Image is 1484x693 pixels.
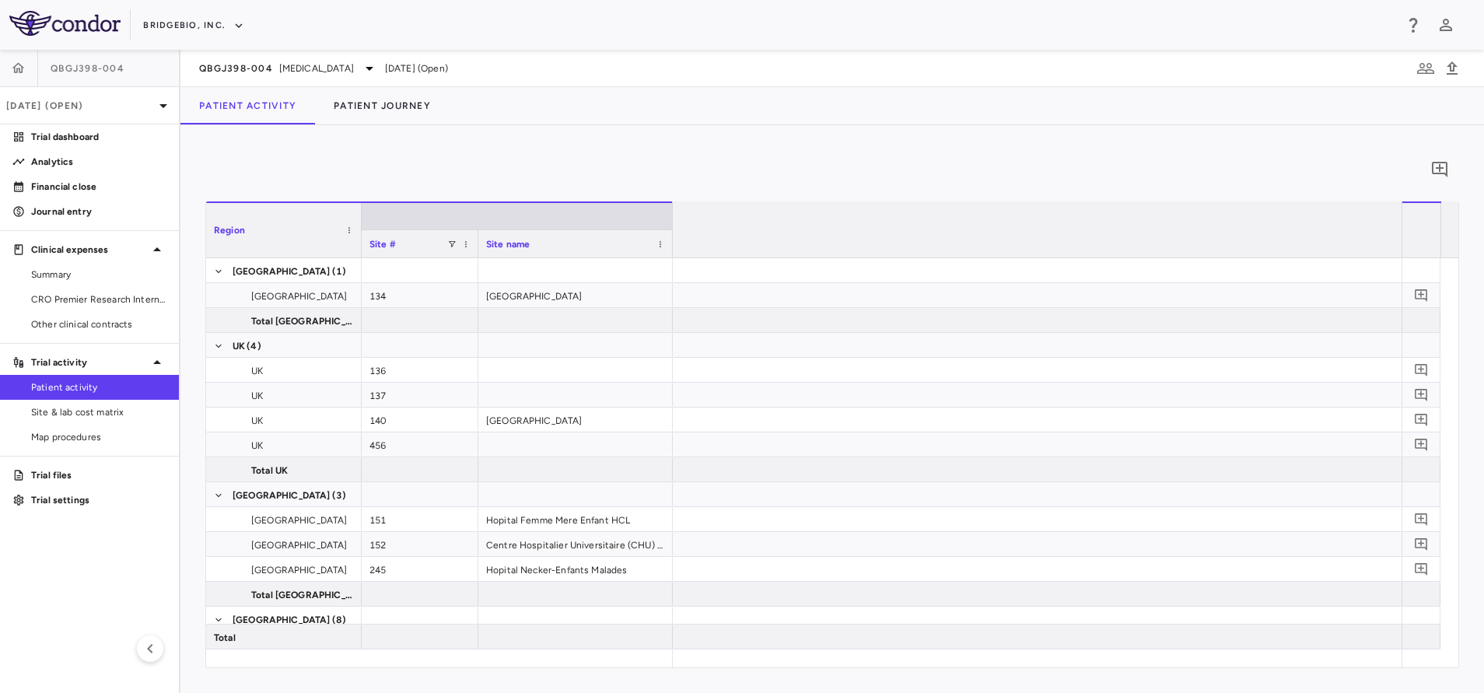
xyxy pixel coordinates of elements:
[1411,285,1432,306] button: Add comment
[1411,409,1432,430] button: Add comment
[6,99,154,113] p: [DATE] (Open)
[143,13,244,38] button: BridgeBio, Inc.
[315,87,450,124] button: Patient Journey
[251,458,288,483] span: Total UK
[31,380,166,394] span: Patient activity
[1414,562,1429,576] svg: Add comment
[1414,387,1429,402] svg: Add comment
[233,334,245,359] span: UK
[478,557,673,581] div: Hopital Necker-Enfants Malades
[251,558,348,583] span: [GEOGRAPHIC_DATA]
[31,430,166,444] span: Map procedures
[369,239,396,250] span: Site #
[1414,412,1429,427] svg: Add comment
[251,359,263,383] span: UK
[31,493,166,507] p: Trial settings
[1411,509,1432,530] button: Add comment
[233,259,331,284] span: [GEOGRAPHIC_DATA]
[251,433,263,458] span: UK
[332,259,346,284] span: (1)
[478,283,673,307] div: [GEOGRAPHIC_DATA]
[251,408,263,433] span: UK
[31,355,148,369] p: Trial activity
[1414,437,1429,452] svg: Add comment
[51,62,124,75] span: QBGJ398-004
[214,225,245,236] span: Region
[1411,558,1432,579] button: Add comment
[478,532,673,556] div: Centre Hospitalier Universitaire (CHU) de [GEOGRAPHIC_DATA] - [GEOGRAPHIC_DATA]
[31,405,166,419] span: Site & lab cost matrix
[1411,384,1432,405] button: Add comment
[180,87,315,124] button: Patient Activity
[362,283,478,307] div: 134
[251,508,348,533] span: [GEOGRAPHIC_DATA]
[1411,359,1432,380] button: Add comment
[31,130,166,144] p: Trial dashboard
[1414,537,1429,551] svg: Add comment
[385,61,448,75] span: [DATE] (Open)
[251,583,352,607] span: Total [GEOGRAPHIC_DATA]
[251,309,352,334] span: Total [GEOGRAPHIC_DATA]
[251,383,263,408] span: UK
[247,334,261,359] span: (4)
[486,239,530,250] span: Site name
[362,532,478,556] div: 152
[362,432,478,457] div: 456
[1426,156,1453,183] button: Add comment
[362,383,478,407] div: 137
[1430,160,1449,179] svg: Add comment
[1414,288,1429,303] svg: Add comment
[1411,434,1432,455] button: Add comment
[31,317,166,331] span: Other clinical contracts
[362,557,478,581] div: 245
[214,625,236,650] span: Total
[478,507,673,531] div: Hopital Femme Mere Enfant HCL
[251,284,348,309] span: [GEOGRAPHIC_DATA]
[31,292,166,306] span: CRO Premier Research International
[31,180,166,194] p: Financial close
[362,358,478,382] div: 136
[1414,512,1429,527] svg: Add comment
[199,62,273,75] span: QBGJ398-004
[31,243,148,257] p: Clinical expenses
[251,533,348,558] span: [GEOGRAPHIC_DATA]
[233,607,331,632] span: [GEOGRAPHIC_DATA]
[31,468,166,482] p: Trial files
[233,483,331,508] span: [GEOGRAPHIC_DATA]
[31,155,166,169] p: Analytics
[332,607,346,632] span: (8)
[31,205,166,219] p: Journal entry
[1414,362,1429,377] svg: Add comment
[31,268,166,282] span: Summary
[362,507,478,531] div: 151
[9,11,121,36] img: logo-full-SnFGN8VE.png
[1411,534,1432,555] button: Add comment
[279,61,354,75] span: [MEDICAL_DATA]
[478,408,673,432] div: [GEOGRAPHIC_DATA]
[332,483,346,508] span: (3)
[362,408,478,432] div: 140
